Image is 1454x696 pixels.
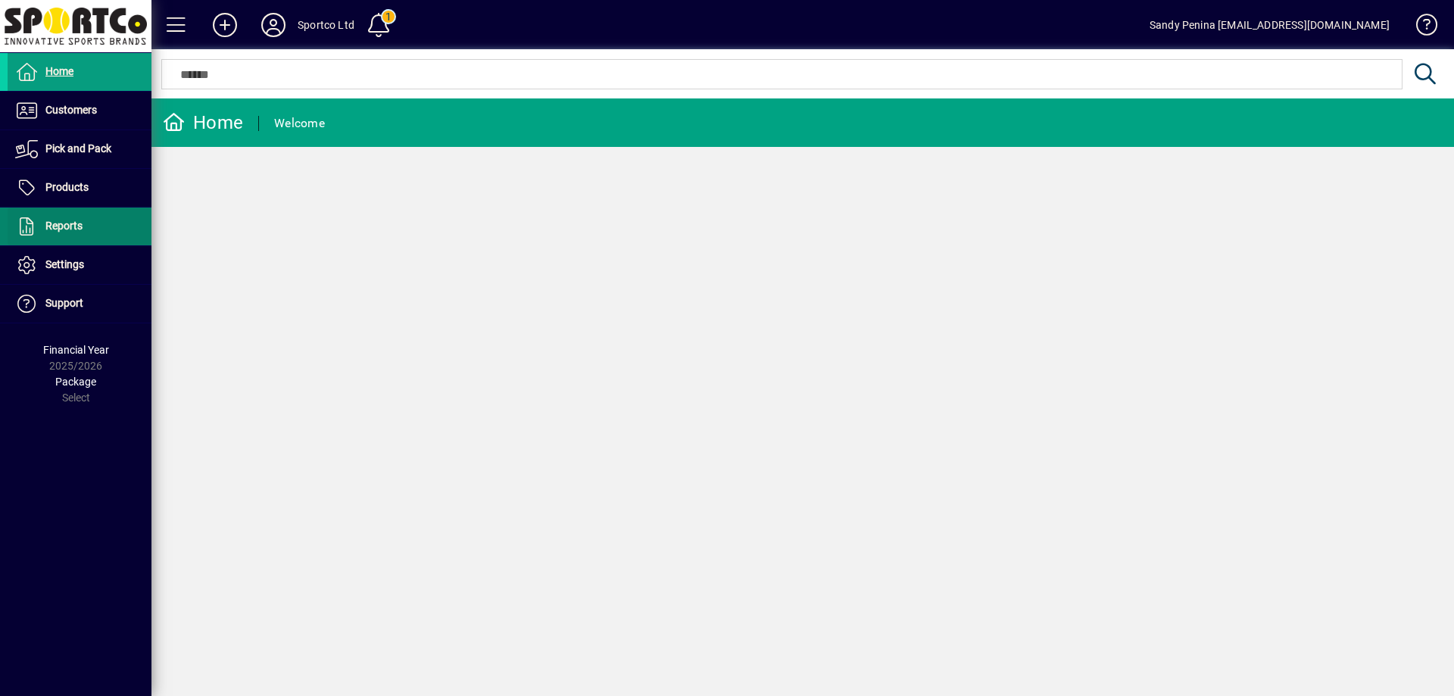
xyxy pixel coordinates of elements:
[45,65,73,77] span: Home
[8,92,151,130] a: Customers
[45,104,97,116] span: Customers
[45,142,111,154] span: Pick and Pack
[8,130,151,168] a: Pick and Pack
[8,208,151,245] a: Reports
[45,258,84,270] span: Settings
[55,376,96,388] span: Package
[8,246,151,284] a: Settings
[45,181,89,193] span: Products
[45,297,83,309] span: Support
[201,11,249,39] button: Add
[1150,13,1390,37] div: Sandy Penina [EMAIL_ADDRESS][DOMAIN_NAME]
[43,344,109,356] span: Financial Year
[274,111,325,136] div: Welcome
[8,285,151,323] a: Support
[298,13,354,37] div: Sportco Ltd
[1405,3,1435,52] a: Knowledge Base
[249,11,298,39] button: Profile
[163,111,243,135] div: Home
[8,169,151,207] a: Products
[45,220,83,232] span: Reports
